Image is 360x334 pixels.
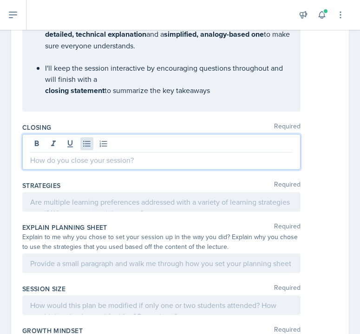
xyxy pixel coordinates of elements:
[22,123,51,132] label: Closing
[274,223,301,232] span: Required
[22,232,301,252] div: Explain to me why you chose to set your session up in the way you did? Explain why you chose to u...
[274,123,301,132] span: Required
[45,28,293,51] p: and a to make sure everyone understands.
[22,181,61,190] label: Strategies
[45,29,146,40] strong: detailed, technical explanation
[45,85,105,96] strong: closing statement
[22,284,65,294] label: Session Size
[274,284,301,294] span: Required
[164,29,264,40] strong: simplified, analogy-based one
[45,85,293,96] p: to summarize the key takeaways
[22,223,107,232] label: Explain Planning Sheet
[274,181,301,190] span: Required
[45,62,293,85] p: I'll keep the session interactive by encouraging questions throughout and will finish with a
